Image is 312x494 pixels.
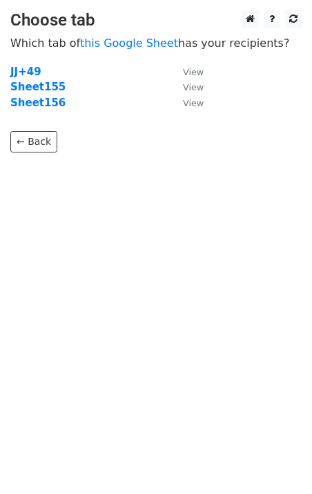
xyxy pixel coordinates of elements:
[10,97,66,109] a: Sheet156
[10,66,41,78] a: JJ+49
[183,82,204,92] small: View
[183,98,204,108] small: View
[169,81,204,93] a: View
[169,66,204,78] a: View
[10,10,302,30] h3: Choose tab
[10,81,66,93] a: Sheet155
[183,67,204,77] small: View
[80,37,178,50] a: this Google Sheet
[10,36,302,50] p: Which tab of has your recipients?
[10,131,57,152] a: ← Back
[169,97,204,109] a: View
